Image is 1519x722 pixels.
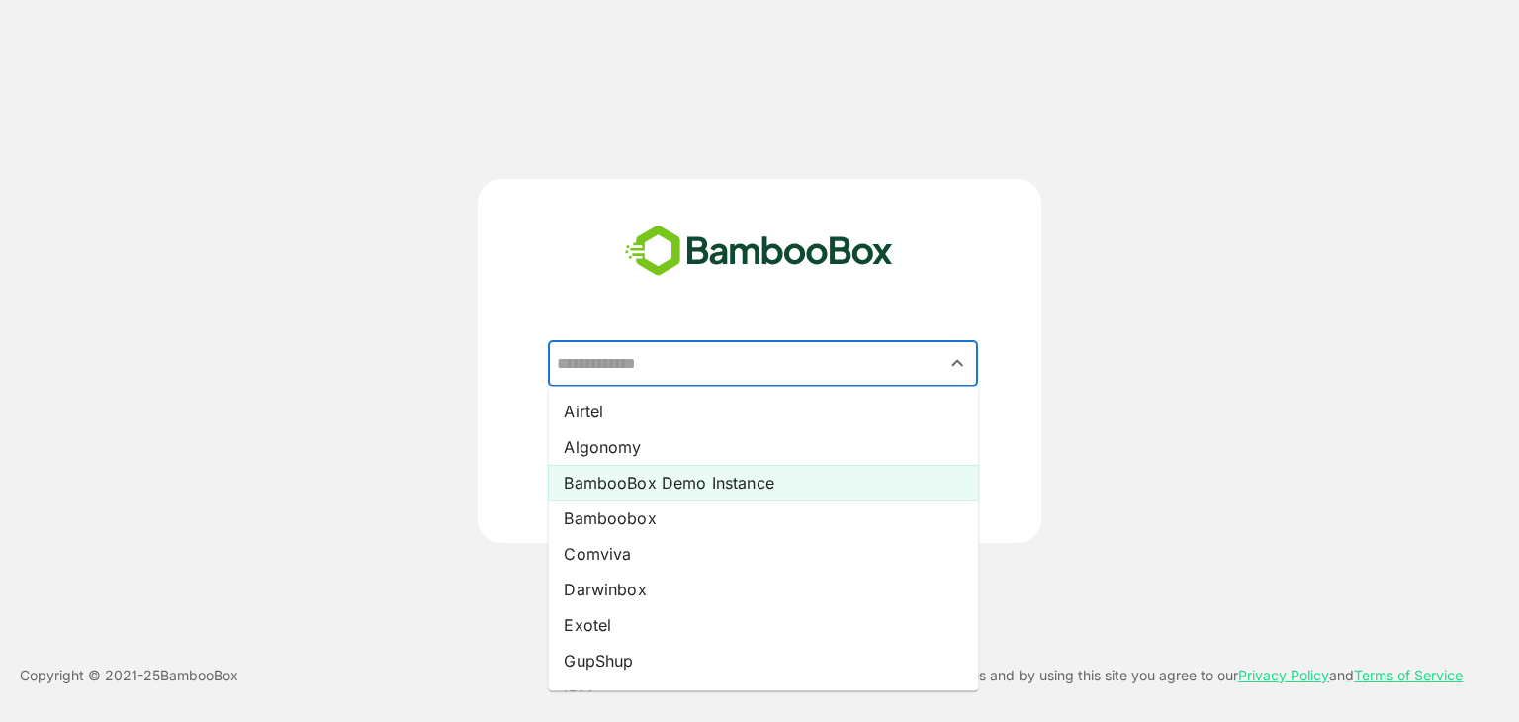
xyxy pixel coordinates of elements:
li: GupShup [548,643,978,678]
li: BambooBox Demo Instance [548,465,978,500]
a: Privacy Policy [1238,667,1329,683]
img: bamboobox [614,219,904,284]
p: This site uses cookies and by using this site you agree to our and [846,664,1463,687]
li: Exotel [548,607,978,643]
li: Comviva [548,536,978,572]
p: Copyright © 2021- 25 BambooBox [20,664,238,687]
button: Close [944,350,971,377]
a: Terms of Service [1354,667,1463,683]
li: Darwinbox [548,572,978,607]
li: Bamboobox [548,500,978,536]
li: IBM [548,678,978,714]
li: Algonomy [548,429,978,465]
li: Airtel [548,394,978,429]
